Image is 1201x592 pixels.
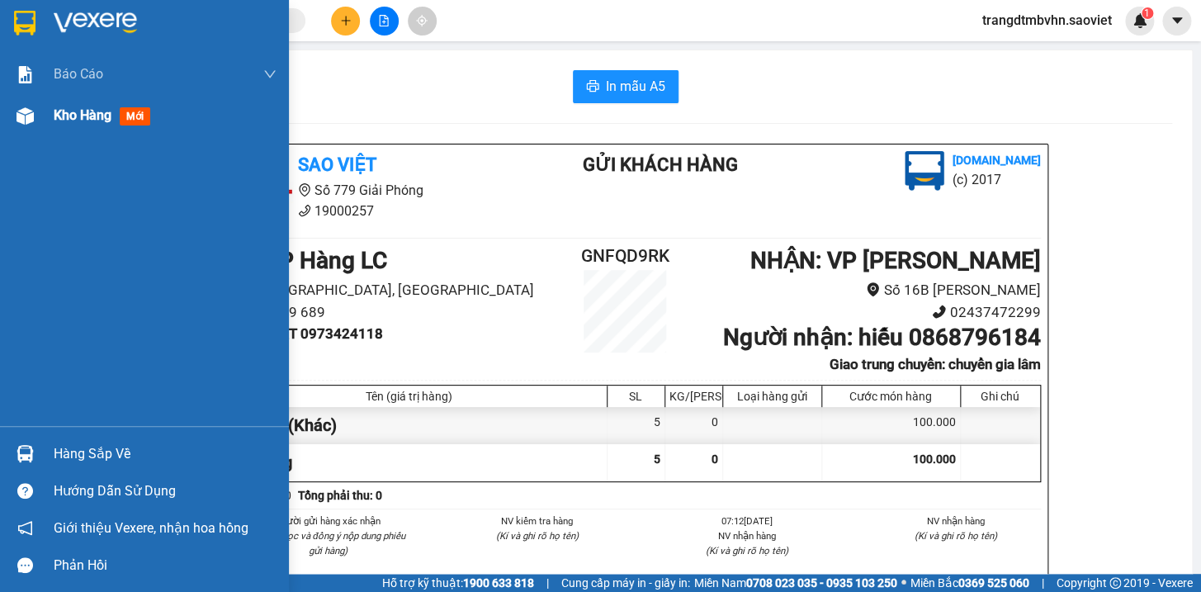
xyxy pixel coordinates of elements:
b: Người nhận : hiếu 0868796184 [722,324,1040,351]
span: question-circle [17,483,33,499]
img: warehouse-icon [17,107,34,125]
span: 1 [1144,7,1150,19]
strong: 0708 023 035 - 0935 103 250 [746,576,897,590]
li: NV nhận hàng [871,514,1041,528]
span: printer [586,79,599,95]
img: icon-new-feature [1132,13,1147,28]
i: (Kí và ghi rõ họ tên) [915,530,997,542]
div: Phản hồi [54,553,277,578]
img: solution-icon [17,66,34,83]
i: (Kí và ghi rõ họ tên) [705,545,787,556]
div: Hướng dẫn sử dụng [54,479,277,504]
span: down [263,68,277,81]
img: logo-vxr [14,11,35,36]
b: Người gửi : KT 0973424118 [210,325,383,342]
div: Tên (giá trị hàng) [215,390,603,403]
span: ⚪️ [901,580,906,586]
li: Số 16B [PERSON_NAME] [694,279,1040,301]
span: aim [416,15,428,26]
sup: 1 [1142,7,1153,19]
li: (c) 2017 [953,169,1041,190]
div: Ghi chú [965,390,1036,403]
img: logo.jpg [905,151,944,191]
li: 02437472299 [694,301,1040,324]
span: Miền Nam [694,574,897,592]
div: hộp bánh (Khác) [211,407,608,444]
li: 006 [GEOGRAPHIC_DATA], [GEOGRAPHIC_DATA] [210,279,556,301]
strong: 1900 633 818 [463,576,534,590]
h2: GNFQD9RK [556,243,695,270]
li: 02143 689 689 [210,301,556,324]
b: Tổng phải thu: 0 [298,489,382,502]
span: 100.000 [913,452,956,466]
span: 5 [654,452,660,466]
i: (Kí và ghi rõ họ tên) [496,530,579,542]
button: plus [331,7,360,36]
span: mới [120,107,150,126]
b: Gửi khách hàng [583,154,737,175]
span: phone [932,305,946,319]
span: 0 [712,452,718,466]
strong: 0369 525 060 [958,576,1029,590]
i: (Tôi đã đọc và đồng ý nộp dung phiếu gửi hàng) [250,530,405,556]
img: warehouse-icon [17,445,34,462]
b: NHẬN : VP [PERSON_NAME] [749,247,1040,274]
div: KG/[PERSON_NAME] [669,390,718,403]
span: Kho hàng [54,107,111,123]
div: Loại hàng gửi [727,390,817,403]
button: file-add [370,7,399,36]
span: message [17,557,33,573]
span: caret-down [1170,13,1184,28]
span: | [546,574,549,592]
li: Người gửi hàng xác nhận [244,514,414,528]
li: NV kiểm tra hàng [452,514,622,528]
span: file-add [378,15,390,26]
button: aim [408,7,437,36]
span: In mẫu A5 [606,76,665,97]
span: Giới thiệu Vexere, nhận hoa hồng [54,518,248,538]
span: Miền Bắc [910,574,1029,592]
div: Cước món hàng [826,390,956,403]
button: printerIn mẫu A5 [573,70,679,103]
li: 07:12[DATE] [662,514,832,528]
span: environment [298,183,311,197]
div: 100.000 [822,407,961,444]
b: GỬI : VP Hàng LC [210,247,387,274]
button: caret-down [1162,7,1191,36]
li: Số 779 Giải Phóng [210,180,518,201]
span: | [1042,574,1044,592]
div: 5 [608,407,665,444]
b: Giao trung chuyển: chuyển gia lâm [829,356,1040,372]
span: plus [340,15,352,26]
span: Hỗ trợ kỹ thuật: [382,574,534,592]
div: Hàng sắp về [54,442,277,466]
span: copyright [1109,577,1121,589]
div: 0 [665,407,723,444]
span: phone [298,204,311,217]
li: NV nhận hàng [662,528,832,543]
span: environment [866,282,880,296]
b: Sao Việt [298,154,376,175]
span: trangdtmbvhn.saoviet [969,10,1125,31]
span: Cung cấp máy in - giấy in: [561,574,690,592]
span: notification [17,520,33,536]
span: Báo cáo [54,64,103,84]
b: [DOMAIN_NAME] [953,154,1041,167]
div: SL [612,390,660,403]
li: 19000257 [210,201,518,221]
